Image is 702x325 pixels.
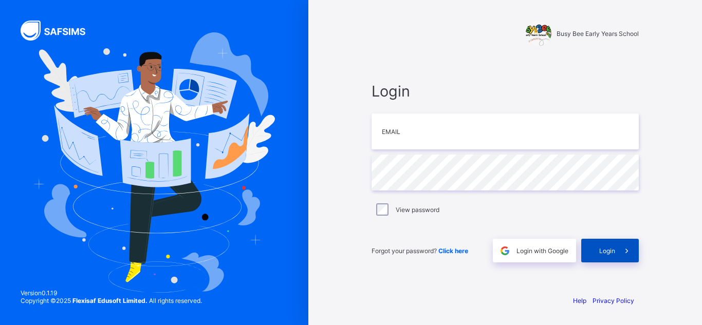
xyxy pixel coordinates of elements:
[21,297,202,304] span: Copyright © 2025 All rights reserved.
[516,247,568,255] span: Login with Google
[21,21,98,41] img: SAFSIMS Logo
[573,297,586,304] a: Help
[372,247,468,255] span: Forgot your password?
[21,289,202,297] span: Version 0.1.19
[599,247,615,255] span: Login
[499,245,511,257] img: google.396cfc9801f0270233282035f929180a.svg
[396,206,439,214] label: View password
[372,82,639,100] span: Login
[593,297,634,304] a: Privacy Policy
[438,247,468,255] a: Click here
[33,32,275,292] img: Hero Image
[557,30,639,37] span: Busy Bee Early Years School
[72,297,147,304] strong: Flexisaf Edusoft Limited.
